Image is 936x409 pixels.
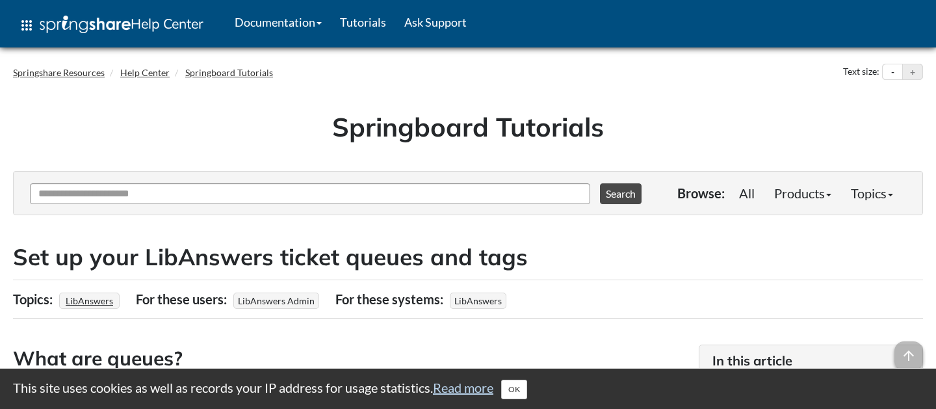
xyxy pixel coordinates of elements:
a: Topics [841,180,903,206]
div: Topics: [13,287,56,311]
span: arrow_upward [894,341,923,370]
h1: Springboard Tutorials [23,109,913,145]
div: Text size: [840,64,882,81]
a: arrow_upward [894,343,923,358]
a: Help Center [120,67,170,78]
p: Browse: [677,184,725,202]
span: LibAnswers [450,293,506,309]
a: Tutorials [331,6,395,38]
span: Help Center [131,15,203,32]
a: Springshare Resources [13,67,105,78]
img: Springshare [40,16,131,33]
a: Read more [433,380,493,395]
button: Increase text size [903,64,922,80]
a: Springboard Tutorials [185,67,273,78]
div: For these systems: [335,287,447,311]
h3: In this article [712,352,909,370]
button: Decrease text size [883,64,902,80]
button: Close [501,380,527,399]
div: For these users: [136,287,230,311]
a: All [729,180,764,206]
a: LibAnswers [64,291,115,310]
h3: What are queues? [13,345,686,374]
a: apps Help Center [10,6,213,45]
span: apps [19,18,34,33]
button: Search [600,183,642,204]
a: Ask Support [395,6,476,38]
a: Documentation [226,6,331,38]
a: Products [764,180,841,206]
h2: Set up your LibAnswers ticket queues and tags [13,241,923,273]
span: LibAnswers Admin [233,293,319,309]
